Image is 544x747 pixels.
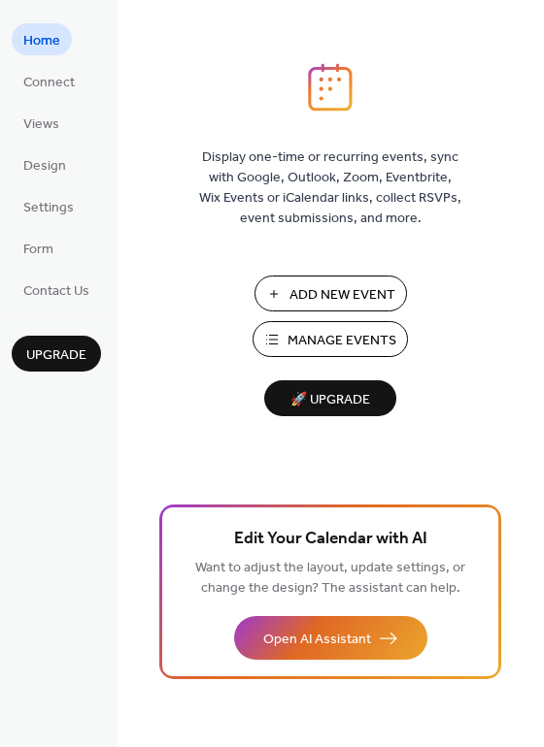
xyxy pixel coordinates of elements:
[12,232,65,264] a: Form
[26,345,86,366] span: Upgrade
[234,616,427,660] button: Open AI Assistant
[234,526,427,553] span: Edit Your Calendar with AI
[288,331,396,351] span: Manage Events
[23,73,75,93] span: Connect
[199,147,461,229] span: Display one-time or recurring events, sync with Google, Outlook, Zoom, Eventbrite, Wix Events or ...
[12,65,86,97] a: Connect
[23,114,59,135] span: Views
[12,23,72,55] a: Home
[23,240,53,260] span: Form
[264,380,396,416] button: 🚀 Upgrade
[276,387,385,413] span: 🚀 Upgrade
[308,63,353,112] img: logo_icon.svg
[23,156,66,177] span: Design
[253,321,408,357] button: Manage Events
[255,276,407,311] button: Add New Event
[12,190,85,222] a: Settings
[12,274,101,306] a: Contact Us
[12,148,78,180] a: Design
[289,285,395,306] span: Add New Event
[195,555,465,601] span: Want to adjust the layout, update settings, or change the design? The assistant can help.
[12,107,71,139] a: Views
[23,31,60,51] span: Home
[12,336,101,372] button: Upgrade
[23,281,89,302] span: Contact Us
[23,198,74,218] span: Settings
[263,630,371,650] span: Open AI Assistant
